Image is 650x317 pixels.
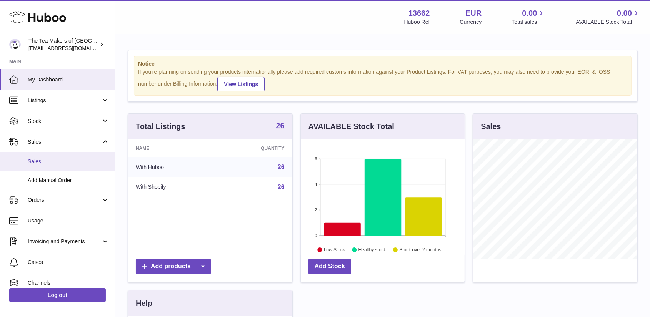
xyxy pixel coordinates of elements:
[408,8,430,18] strong: 13662
[324,247,345,252] text: Low Stock
[576,18,641,26] span: AVAILABLE Stock Total
[308,259,351,274] a: Add Stock
[399,247,441,252] text: Stock over 2 months
[128,139,217,157] th: Name
[315,182,317,187] text: 4
[522,8,537,18] span: 0.00
[28,118,101,125] span: Stock
[460,18,482,26] div: Currency
[136,298,152,309] h3: Help
[576,8,641,26] a: 0.00 AVAILABLE Stock Total
[465,8,482,18] strong: EUR
[315,207,317,212] text: 2
[28,177,109,184] span: Add Manual Order
[28,238,101,245] span: Invoicing and Payments
[28,196,101,204] span: Orders
[9,288,106,302] a: Log out
[28,259,109,266] span: Cases
[138,68,627,91] div: If you're planning on sending your products internationally please add required customs informati...
[128,177,217,197] td: With Shopify
[28,76,109,83] span: My Dashboard
[617,8,632,18] span: 0.00
[28,97,101,104] span: Listings
[28,158,109,165] span: Sales
[315,233,317,238] text: 0
[315,156,317,161] text: 6
[136,121,185,132] h3: Total Listings
[128,157,217,177] td: With Huboo
[217,77,265,91] a: View Listings
[276,122,284,129] strong: 26
[28,138,101,146] span: Sales
[28,217,109,224] span: Usage
[138,60,627,68] strong: Notice
[278,184,285,190] a: 26
[512,18,546,26] span: Total sales
[9,39,21,50] img: tea@theteamakers.co.uk
[308,121,394,132] h3: AVAILABLE Stock Total
[358,247,387,252] text: Healthy stock
[276,122,284,131] a: 26
[28,45,113,51] span: [EMAIL_ADDRESS][DOMAIN_NAME]
[481,121,501,132] h3: Sales
[512,8,546,26] a: 0.00 Total sales
[136,259,211,274] a: Add products
[278,164,285,170] a: 26
[28,37,98,52] div: The Tea Makers of [GEOGRAPHIC_DATA]
[217,139,292,157] th: Quantity
[28,279,109,287] span: Channels
[404,18,430,26] div: Huboo Ref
